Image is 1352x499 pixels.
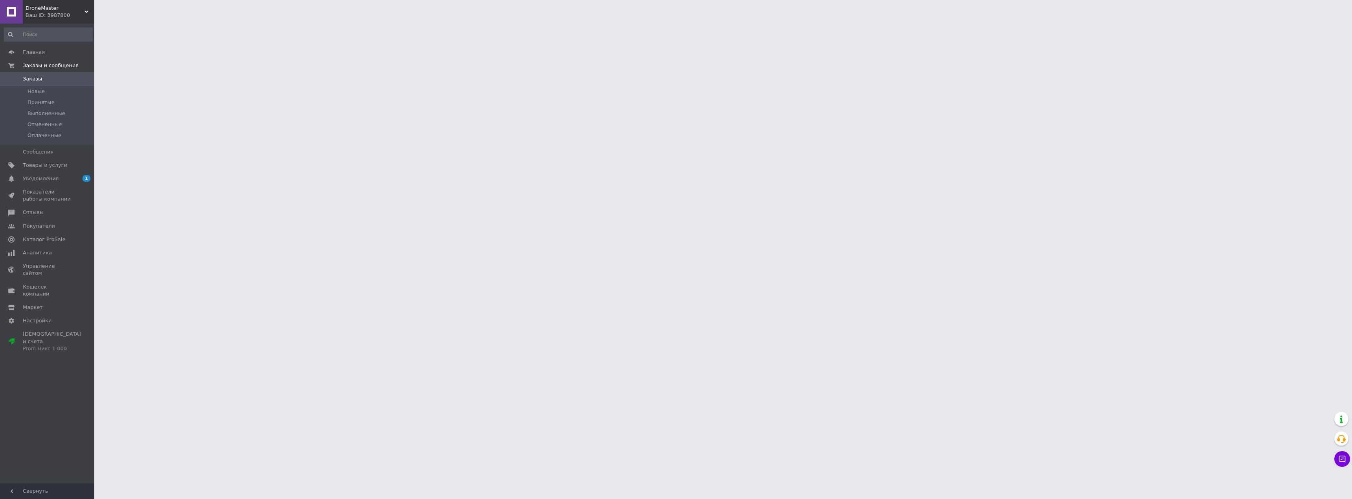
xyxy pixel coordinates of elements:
[83,175,90,182] span: 1
[28,99,55,106] span: Принятые
[23,148,53,155] span: Сообщения
[23,223,55,230] span: Покупатели
[23,345,81,352] div: Prom микс 1 000
[23,62,79,69] span: Заказы и сообщения
[23,49,45,56] span: Главная
[28,88,45,95] span: Новые
[28,121,62,128] span: Отмененные
[23,236,65,243] span: Каталог ProSale
[23,263,73,277] span: Управление сайтом
[23,331,81,352] span: [DEMOGRAPHIC_DATA] и счета
[28,110,65,117] span: Выполненные
[23,283,73,298] span: Кошелек компании
[23,162,67,169] span: Товары и услуги
[26,12,94,19] div: Ваш ID: 3987800
[23,175,59,182] span: Уведомления
[23,75,42,82] span: Заказы
[23,188,73,203] span: Показатели работы компании
[23,209,44,216] span: Отзывы
[26,5,84,12] span: DroneMaster
[4,27,93,42] input: Поиск
[23,249,52,256] span: Аналитика
[23,304,43,311] span: Маркет
[1334,451,1350,467] button: Чат с покупателем
[28,132,61,139] span: Оплаченные
[23,317,51,324] span: Настройки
